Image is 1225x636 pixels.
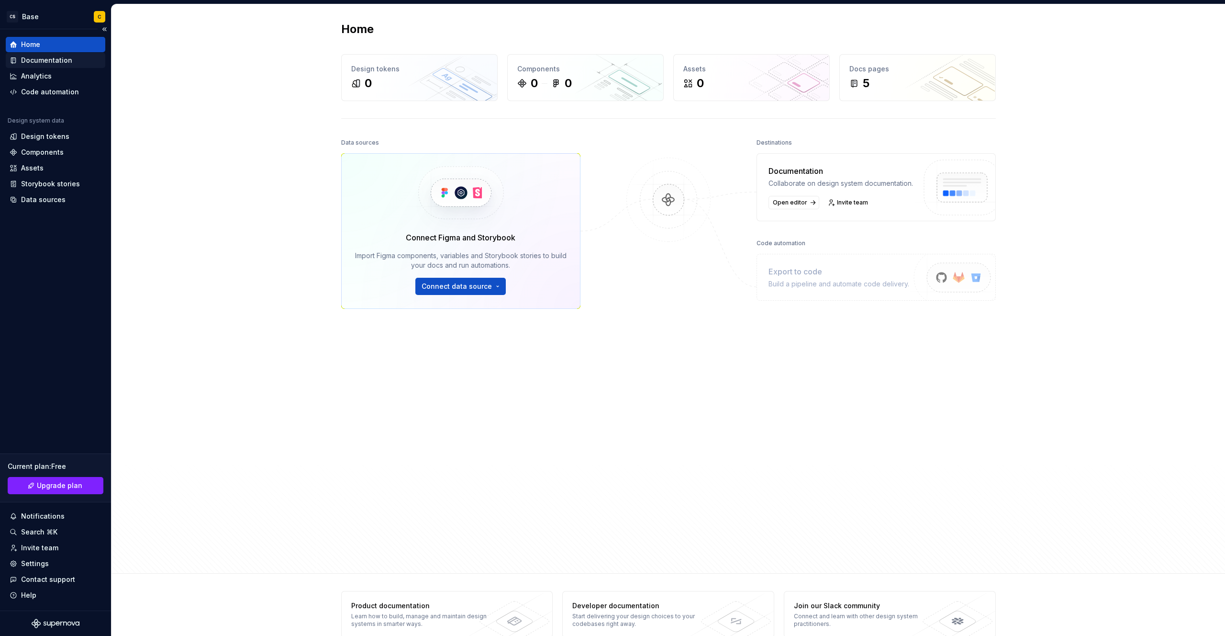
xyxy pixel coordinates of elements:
[794,601,933,611] div: Join our Slack community
[6,84,105,100] a: Code automation
[21,591,36,600] div: Help
[837,199,868,206] span: Invite team
[6,37,105,52] a: Home
[351,601,490,611] div: Product documentation
[863,76,869,91] div: 5
[565,76,572,91] div: 0
[21,163,44,173] div: Assets
[2,6,109,27] button: CSBaseC
[572,601,712,611] div: Developer documentation
[6,160,105,176] a: Assets
[406,232,515,243] div: Connect Figma and Storybook
[757,136,792,149] div: Destinations
[21,40,40,49] div: Home
[849,64,986,74] div: Docs pages
[21,195,66,204] div: Data sources
[32,619,79,628] svg: Supernova Logo
[21,575,75,584] div: Contact support
[21,148,64,157] div: Components
[507,54,664,101] a: Components00
[794,613,933,628] div: Connect and learn with other design system practitioners.
[757,237,805,250] div: Code automation
[697,76,704,91] div: 0
[7,11,18,23] div: CS
[6,509,105,524] button: Notifications
[673,54,830,101] a: Assets0
[768,279,909,289] div: Build a pipeline and automate code delivery.
[768,165,913,177] div: Documentation
[6,524,105,540] button: Search ⌘K
[422,282,492,291] span: Connect data source
[21,543,58,553] div: Invite team
[98,13,101,21] div: C
[21,179,80,189] div: Storybook stories
[21,56,72,65] div: Documentation
[415,278,506,295] button: Connect data source
[98,23,111,36] button: Collapse sidebar
[683,64,820,74] div: Assets
[355,251,567,270] div: Import Figma components, variables and Storybook stories to build your docs and run automations.
[6,129,105,144] a: Design tokens
[6,68,105,84] a: Analytics
[768,196,819,209] a: Open editor
[768,266,909,277] div: Export to code
[8,462,103,471] div: Current plan : Free
[22,12,39,22] div: Base
[341,22,374,37] h2: Home
[37,481,82,490] span: Upgrade plan
[6,556,105,571] a: Settings
[8,477,103,494] a: Upgrade plan
[351,613,490,628] div: Learn how to build, manage and maintain design systems in smarter ways.
[6,572,105,587] button: Contact support
[341,54,498,101] a: Design tokens0
[572,613,712,628] div: Start delivering your design choices to your codebases right away.
[341,136,379,149] div: Data sources
[531,76,538,91] div: 0
[6,588,105,603] button: Help
[351,64,488,74] div: Design tokens
[21,71,52,81] div: Analytics
[839,54,996,101] a: Docs pages5
[21,527,57,537] div: Search ⌘K
[6,540,105,556] a: Invite team
[6,53,105,68] a: Documentation
[8,117,64,125] div: Design system data
[365,76,372,91] div: 0
[825,196,872,209] a: Invite team
[21,559,49,568] div: Settings
[6,192,105,207] a: Data sources
[21,132,69,141] div: Design tokens
[6,176,105,192] a: Storybook stories
[21,87,79,97] div: Code automation
[768,179,913,188] div: Collaborate on design system documentation.
[773,199,807,206] span: Open editor
[21,511,65,521] div: Notifications
[6,145,105,160] a: Components
[517,64,654,74] div: Components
